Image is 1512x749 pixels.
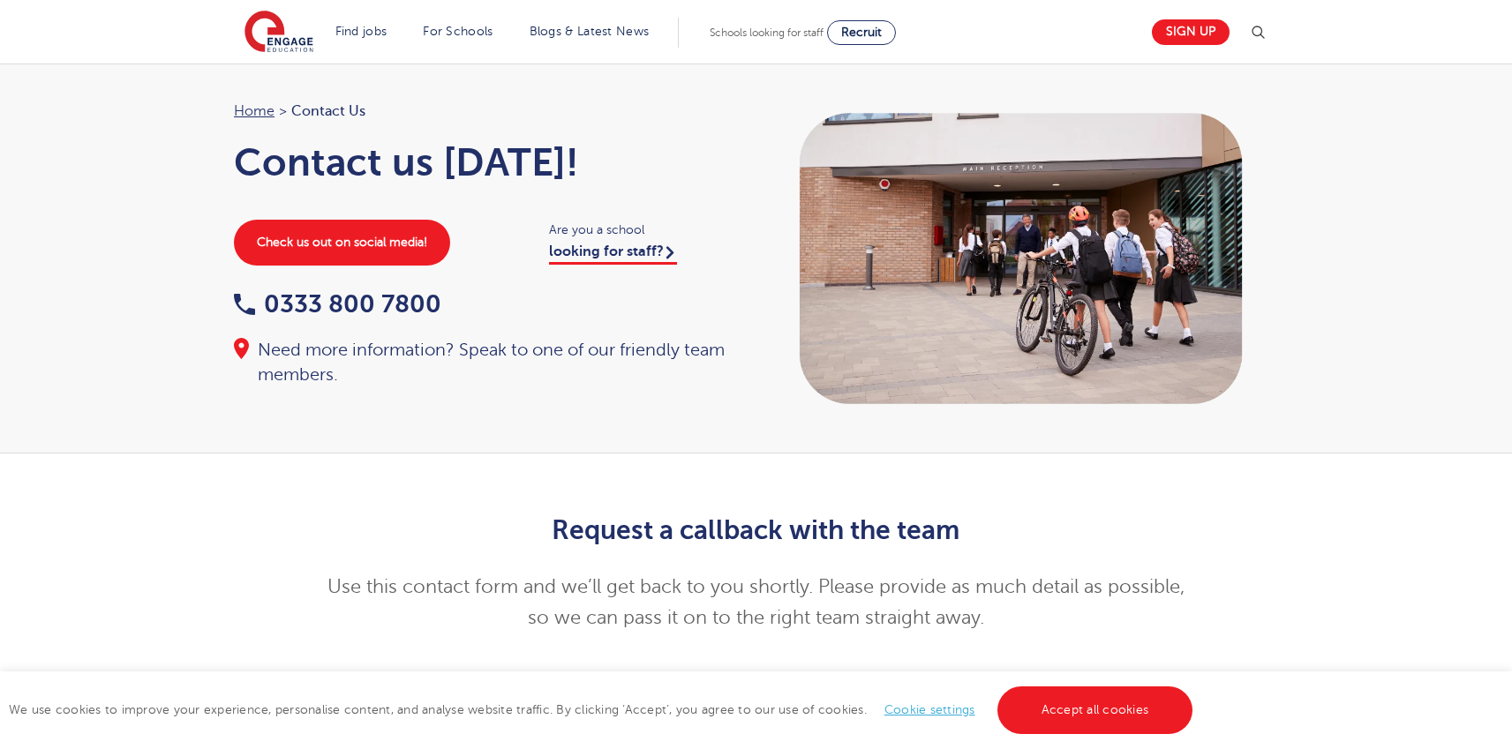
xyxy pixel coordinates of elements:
a: Home [234,103,275,119]
a: Blogs & Latest News [530,25,650,38]
nav: breadcrumb [234,100,739,123]
a: Cookie settings [884,703,975,716]
a: Accept all cookies [997,686,1193,734]
span: We use cookies to improve your experience, personalise content, and analyse website traffic. By c... [9,703,1197,716]
a: Sign up [1152,19,1230,45]
span: Schools looking for staff [710,26,824,39]
h1: Contact us [DATE]! [234,140,739,184]
a: Check us out on social media! [234,220,450,266]
img: Engage Education [244,11,313,55]
a: Find jobs [335,25,387,38]
span: Are you a school [549,220,739,240]
a: 0333 800 7800 [234,290,441,318]
div: Need more information? Speak to one of our friendly team members. [234,338,739,387]
span: Recruit [841,26,882,39]
h2: Request a callback with the team [323,515,1189,545]
span: > [279,103,287,119]
a: Recruit [827,20,896,45]
span: Use this contact form and we’ll get back to you shortly. Please provide as much detail as possibl... [327,576,1185,628]
span: Contact Us [291,100,365,123]
a: looking for staff? [549,243,677,265]
a: For Schools [423,25,493,38]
